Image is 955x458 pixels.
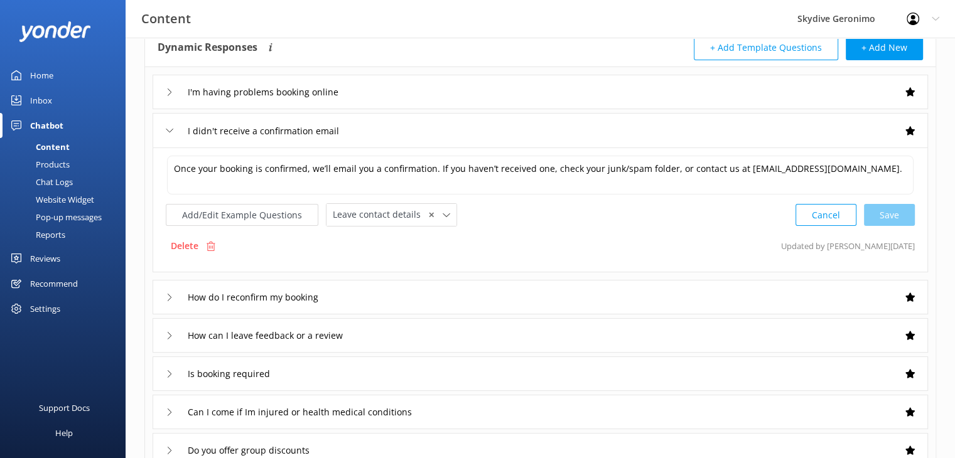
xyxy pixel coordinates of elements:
[8,138,126,156] a: Content
[30,246,60,271] div: Reviews
[158,35,257,60] h4: Dynamic Responses
[30,296,60,321] div: Settings
[8,226,126,243] a: Reports
[8,208,102,226] div: Pop-up messages
[846,35,923,60] button: + Add New
[30,63,53,88] div: Home
[8,191,126,208] a: Website Widget
[8,191,94,208] div: Website Widget
[166,204,318,226] button: Add/Edit Example Questions
[30,88,52,113] div: Inbox
[167,156,914,194] textarea: Once your booking is confirmed, we’ll email you a confirmation. If you haven’t received one, chec...
[8,173,126,191] a: Chat Logs
[8,156,70,173] div: Products
[333,208,428,221] span: Leave contact details
[55,420,73,445] div: Help
[8,138,70,156] div: Content
[19,21,91,42] img: yonder-white-logo.png
[8,173,73,191] div: Chat Logs
[8,226,65,243] div: Reports
[30,271,78,296] div: Recommend
[694,35,838,60] button: + Add Template Questions
[8,156,126,173] a: Products
[171,239,198,253] p: Delete
[30,113,63,138] div: Chatbot
[8,208,126,226] a: Pop-up messages
[141,9,191,29] h3: Content
[781,234,915,258] p: Updated by [PERSON_NAME] [DATE]
[796,204,856,226] button: Cancel
[39,395,90,420] div: Support Docs
[428,209,434,221] span: ✕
